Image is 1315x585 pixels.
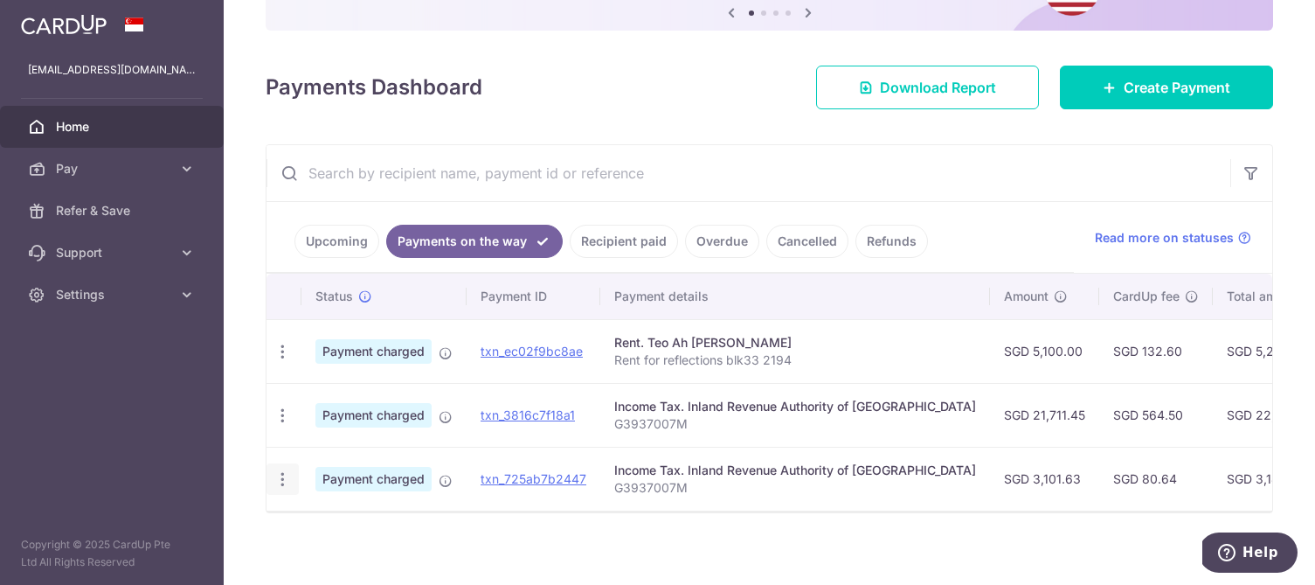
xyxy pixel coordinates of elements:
p: G3937007M [614,415,976,433]
span: Amount [1004,288,1049,305]
span: Home [56,118,171,136]
td: SGD 3,101.63 [990,447,1099,511]
iframe: Opens a widget where you can find more information [1202,533,1298,576]
td: SGD 5,100.00 [990,319,1099,383]
span: Total amt. [1227,288,1284,305]
a: Recipient paid [570,225,678,258]
span: Download Report [880,77,996,98]
a: Overdue [685,225,759,258]
span: Support [56,244,171,261]
h4: Payments Dashboard [266,72,482,103]
a: Payments on the way [386,225,563,258]
span: Settings [56,286,171,303]
span: CardUp fee [1113,288,1180,305]
div: Income Tax. Inland Revenue Authority of [GEOGRAPHIC_DATA] [614,462,976,479]
p: [EMAIL_ADDRESS][DOMAIN_NAME] [28,61,196,79]
img: CardUp [21,14,107,35]
span: Payment charged [315,467,432,491]
div: Income Tax. Inland Revenue Authority of [GEOGRAPHIC_DATA] [614,398,976,415]
th: Payment ID [467,274,600,319]
a: Refunds [855,225,928,258]
span: Pay [56,160,171,178]
p: Rent for reflections blk33 2194 [614,352,976,369]
a: Create Payment [1060,66,1273,109]
span: Read more on statuses [1095,229,1234,247]
a: Download Report [816,66,1039,109]
span: Status [315,288,353,305]
a: Cancelled [766,225,848,258]
input: Search by recipient name, payment id or reference [266,145,1230,201]
a: Read more on statuses [1095,229,1251,247]
span: Create Payment [1124,77,1230,98]
span: Payment charged [315,403,432,428]
th: Payment details [600,274,990,319]
td: SGD 80.64 [1099,447,1213,511]
td: SGD 21,711.45 [990,383,1099,447]
div: Rent. Teo Ah [PERSON_NAME] [614,334,976,352]
td: SGD 564.50 [1099,383,1213,447]
a: txn_725ab7b2447 [481,471,586,486]
a: Upcoming [294,225,379,258]
td: SGD 132.60 [1099,319,1213,383]
span: Payment charged [315,339,432,364]
span: Refer & Save [56,202,171,219]
p: G3937007M [614,479,976,497]
a: txn_ec02f9bc8ae [481,344,583,359]
a: txn_3816c7f18a1 [481,407,575,422]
